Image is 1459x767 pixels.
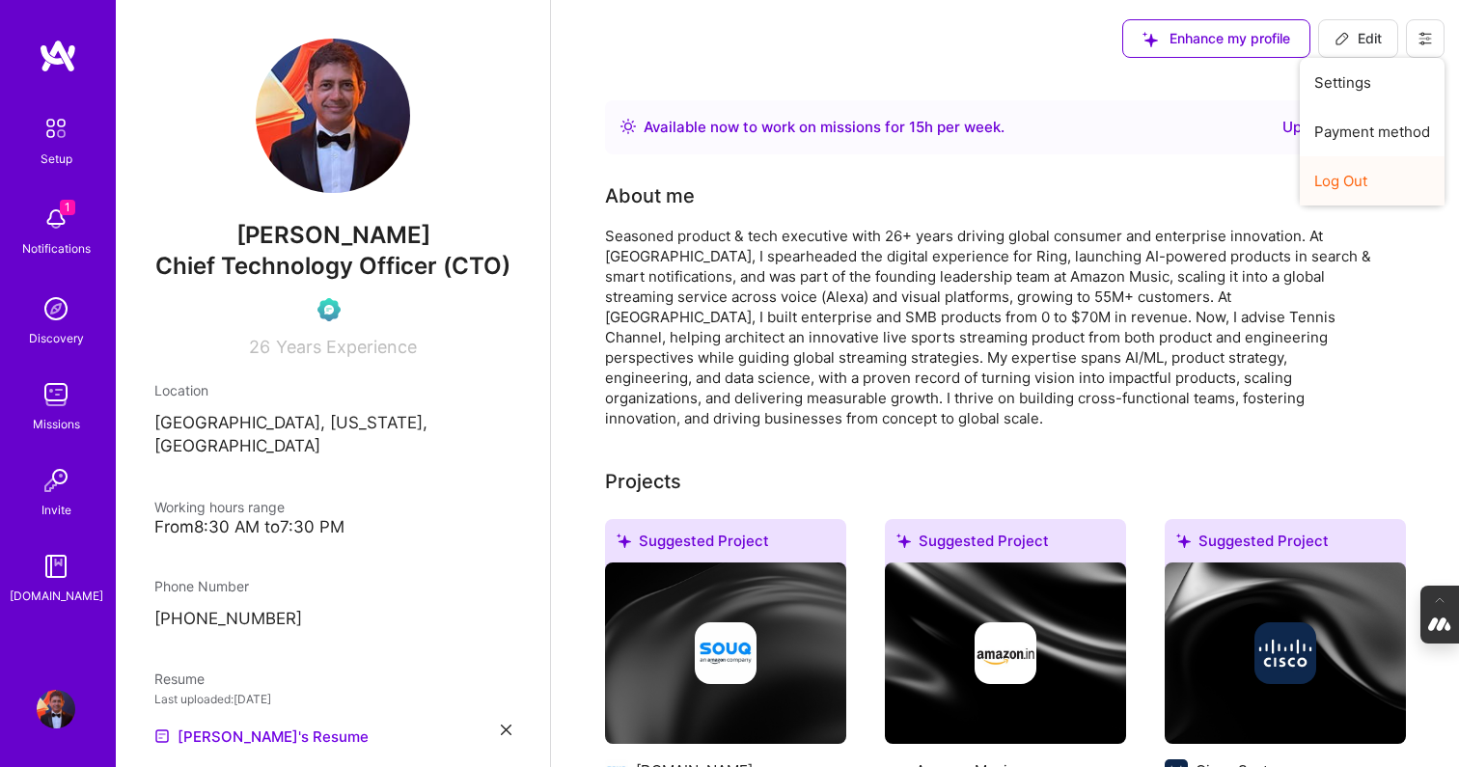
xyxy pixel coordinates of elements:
[1165,519,1406,570] div: Suggested Project
[154,725,369,748] a: [PERSON_NAME]'s Resume
[29,328,84,348] div: Discovery
[1254,622,1316,684] img: Company logo
[154,689,511,709] div: Last uploaded: [DATE]
[154,671,205,687] span: Resume
[605,181,695,210] div: About me
[154,608,511,631] p: [PHONE_NUMBER]
[32,690,80,728] a: User Avatar
[154,517,511,537] div: From 8:30 AM to 7:30 PM
[154,221,511,250] span: [PERSON_NAME]
[41,149,72,169] div: Setup
[975,622,1036,684] img: Company logo
[695,622,757,684] img: Company logo
[1282,116,1390,139] div: Updated [DATE]
[1176,534,1191,548] i: icon SuggestedTeams
[605,226,1377,428] div: Seasoned product & tech executive with 26+ years driving global consumer and enterprise innovatio...
[36,108,76,149] img: setup
[154,412,511,458] p: [GEOGRAPHIC_DATA], [US_STATE], [GEOGRAPHIC_DATA]
[605,562,846,744] img: cover
[317,298,341,321] img: Evaluation Call Pending
[501,725,511,735] i: icon Close
[1335,29,1382,48] span: Edit
[1300,156,1445,205] button: Log Out
[37,200,75,238] img: bell
[33,414,80,434] div: Missions
[909,118,924,136] span: 15
[605,467,681,496] div: Projects
[37,289,75,328] img: discovery
[1165,562,1406,744] img: cover
[155,252,510,280] span: Chief Technology Officer (CTO)
[885,519,1126,570] div: Suggested Project
[154,578,249,594] span: Phone Number
[896,534,911,548] i: icon SuggestedTeams
[37,547,75,586] img: guide book
[41,500,71,520] div: Invite
[276,337,417,357] span: Years Experience
[1318,19,1398,58] button: Edit
[617,534,631,548] i: icon SuggestedTeams
[37,375,75,414] img: teamwork
[1300,107,1445,156] button: Payment method
[10,586,103,606] div: [DOMAIN_NAME]
[37,461,75,500] img: Invite
[154,728,170,744] img: Resume
[37,690,75,728] img: User Avatar
[22,238,91,259] div: Notifications
[1300,58,1445,107] button: Settings
[154,380,511,400] div: Location
[39,39,77,73] img: logo
[60,200,75,215] span: 1
[885,562,1126,744] img: cover
[620,119,636,134] img: Availability
[249,337,270,357] span: 26
[605,519,846,570] div: Suggested Project
[256,39,410,193] img: User Avatar
[644,116,1005,139] div: Available now to work on missions for h per week .
[154,499,285,515] span: Working hours range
